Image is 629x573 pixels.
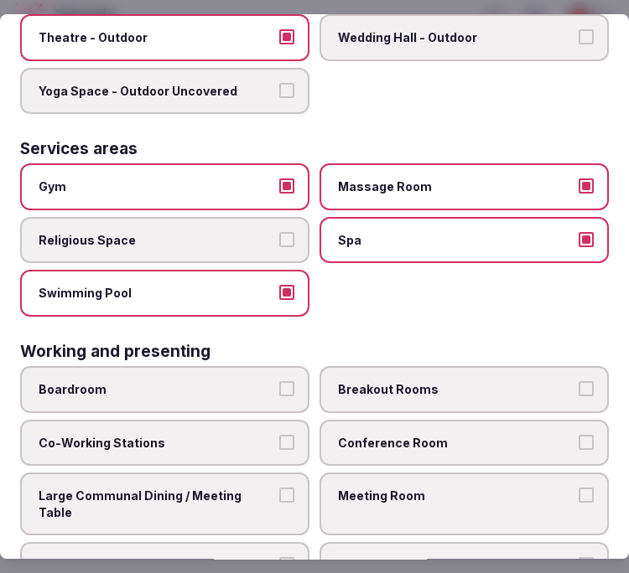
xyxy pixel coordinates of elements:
[39,232,274,249] span: Religious Space
[39,488,274,520] span: Large Communal Dining / Meeting Table
[279,435,294,450] button: Co-Working Stations
[338,29,574,46] span: Wedding Hall - Outdoor
[338,381,574,398] span: Breakout Rooms
[279,232,294,247] button: Religious Space
[579,488,594,503] button: Meeting Room
[338,178,574,195] span: Massage Room
[338,435,574,452] span: Conference Room
[338,488,574,504] span: Meeting Room
[39,29,274,46] span: Theatre - Outdoor
[579,435,594,450] button: Conference Room
[579,29,594,44] button: Wedding Hall - Outdoor
[279,558,294,573] button: Stage
[579,178,594,194] button: Massage Room
[579,558,594,573] button: Workshop
[279,488,294,503] button: Large Communal Dining / Meeting Table
[579,381,594,396] button: Breakout Rooms
[39,83,274,100] span: Yoga Space - Outdoor Uncovered
[39,381,274,398] span: Boardroom
[279,286,294,301] button: Swimming Pool
[39,435,274,452] span: Co-Working Stations
[39,286,274,302] span: Swimming Pool
[279,29,294,44] button: Theatre - Outdoor
[279,178,294,194] button: Gym
[579,232,594,247] button: Spa
[20,141,138,157] h3: Services areas
[279,83,294,98] button: Yoga Space - Outdoor Uncovered
[338,232,574,249] span: Spa
[20,343,211,359] h3: Working and presenting
[39,178,274,195] span: Gym
[279,381,294,396] button: Boardroom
